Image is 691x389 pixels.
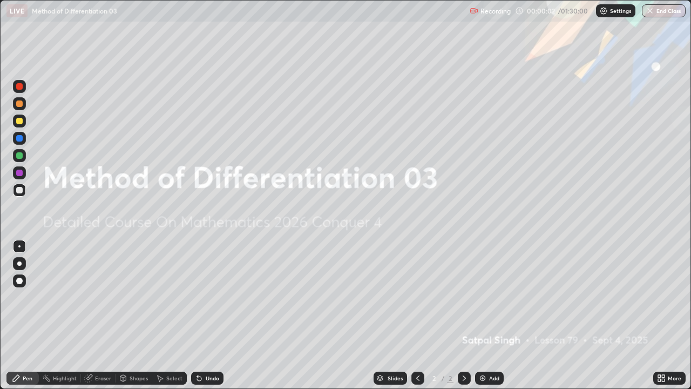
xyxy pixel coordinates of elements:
img: end-class-cross [646,6,654,15]
div: Highlight [53,375,77,381]
img: add-slide-button [478,374,487,383]
div: Pen [23,375,32,381]
img: recording.375f2c34.svg [470,6,478,15]
div: 2 [447,373,453,383]
button: End Class [642,4,686,17]
img: class-settings-icons [599,6,608,15]
div: Eraser [95,375,111,381]
p: LIVE [10,6,24,15]
div: More [668,375,681,381]
div: / [442,375,445,381]
div: Add [489,375,499,381]
div: Undo [206,375,219,381]
p: Settings [610,8,631,14]
div: Select [166,375,182,381]
p: Method of Differentiation 03 [32,6,117,15]
p: Recording [480,7,511,15]
div: Shapes [130,375,148,381]
div: 2 [429,375,439,381]
div: Slides [388,375,403,381]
